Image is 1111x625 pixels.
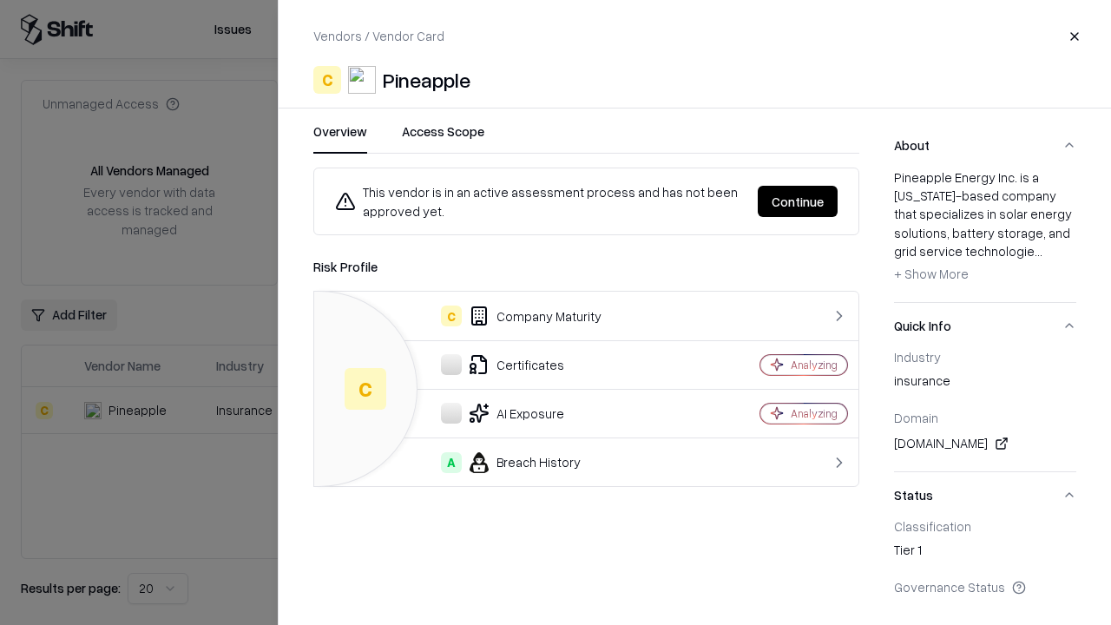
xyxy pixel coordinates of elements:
div: [DOMAIN_NAME] [894,433,1076,454]
div: This vendor is in an active assessment process and has not been approved yet. [335,182,744,220]
div: About [894,168,1076,302]
button: + Show More [894,260,969,288]
div: C [345,368,386,410]
p: Vendors / Vendor Card [313,27,444,45]
div: A [441,452,462,473]
div: Company Maturity [328,306,700,326]
button: Overview [313,122,367,154]
div: Tier 1 [894,541,1076,565]
div: AI Exposure [328,403,700,424]
button: Continue [758,186,838,217]
div: Analyzing [791,358,838,372]
div: Certificates [328,354,700,375]
div: Pineapple Energy Inc. is a [US_STATE]-based company that specializes in solar energy solutions, b... [894,168,1076,288]
div: Risk Profile [313,256,859,277]
span: + Show More [894,266,969,281]
div: Industry [894,349,1076,365]
div: Classification [894,518,1076,534]
div: insurance [894,372,1076,396]
div: C [313,66,341,94]
button: Quick Info [894,303,1076,349]
div: Governance Status [894,579,1076,595]
button: Access Scope [402,122,484,154]
img: Pineapple [348,66,376,94]
div: Analyzing [791,406,838,421]
div: Quick Info [894,349,1076,471]
button: Status [894,472,1076,518]
div: C [441,306,462,326]
div: Pineapple [383,66,470,94]
div: Breach History [328,452,700,473]
span: ... [1035,243,1042,259]
button: About [894,122,1076,168]
div: Domain [894,410,1076,425]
